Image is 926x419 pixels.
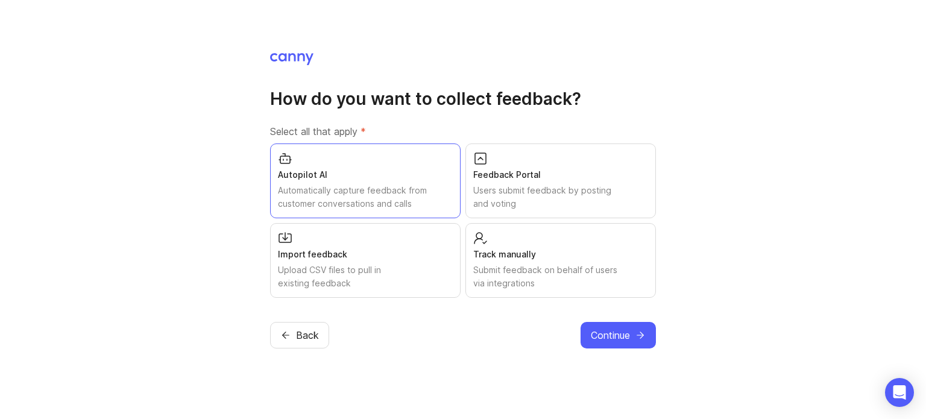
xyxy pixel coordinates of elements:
[270,143,461,218] button: Autopilot AIAutomatically capture feedback from customer conversations and calls
[270,124,656,139] label: Select all that apply
[473,184,648,210] div: Users submit feedback by posting and voting
[885,378,914,407] div: Open Intercom Messenger
[278,184,453,210] div: Automatically capture feedback from customer conversations and calls
[270,88,656,110] h1: How do you want to collect feedback?
[270,223,461,298] button: Import feedbackUpload CSV files to pull in existing feedback
[473,263,648,290] div: Submit feedback on behalf of users via integrations
[278,263,453,290] div: Upload CSV files to pull in existing feedback
[278,248,453,261] div: Import feedback
[296,328,319,342] span: Back
[270,53,313,65] img: Canny Home
[581,322,656,348] button: Continue
[473,248,648,261] div: Track manually
[473,168,648,181] div: Feedback Portal
[465,223,656,298] button: Track manuallySubmit feedback on behalf of users via integrations
[278,168,453,181] div: Autopilot AI
[465,143,656,218] button: Feedback PortalUsers submit feedback by posting and voting
[270,322,329,348] button: Back
[591,328,630,342] span: Continue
